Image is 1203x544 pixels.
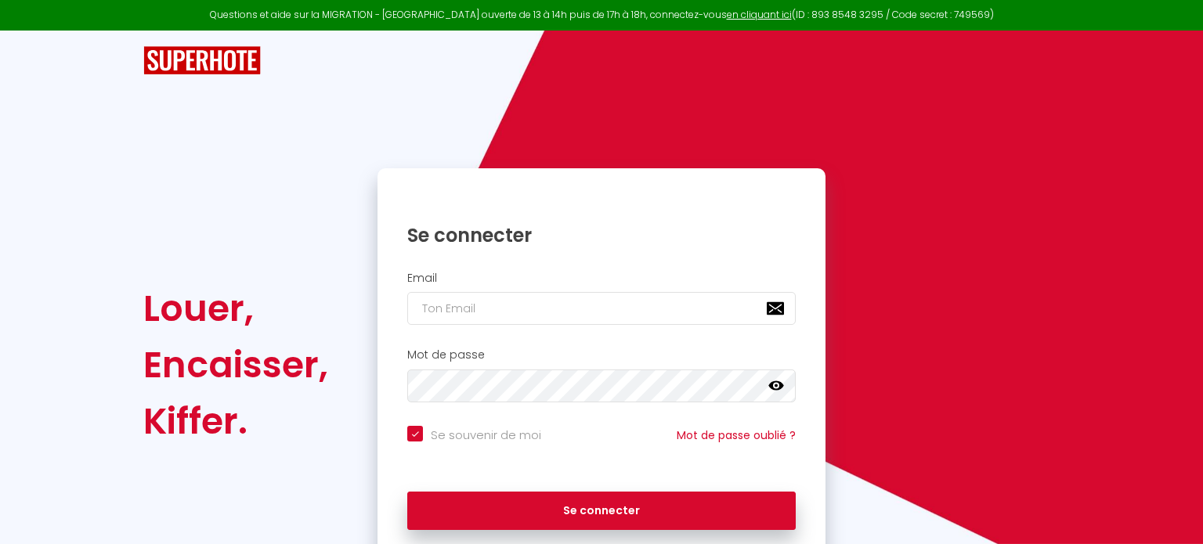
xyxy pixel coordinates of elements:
[407,292,796,325] input: Ton Email
[407,348,796,362] h2: Mot de passe
[727,8,792,21] a: en cliquant ici
[407,272,796,285] h2: Email
[677,427,796,443] a: Mot de passe oublié ?
[143,393,328,449] div: Kiffer.
[143,337,328,393] div: Encaisser,
[143,280,328,337] div: Louer,
[407,223,796,247] h1: Se connecter
[407,492,796,531] button: Se connecter
[143,46,261,75] img: SuperHote logo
